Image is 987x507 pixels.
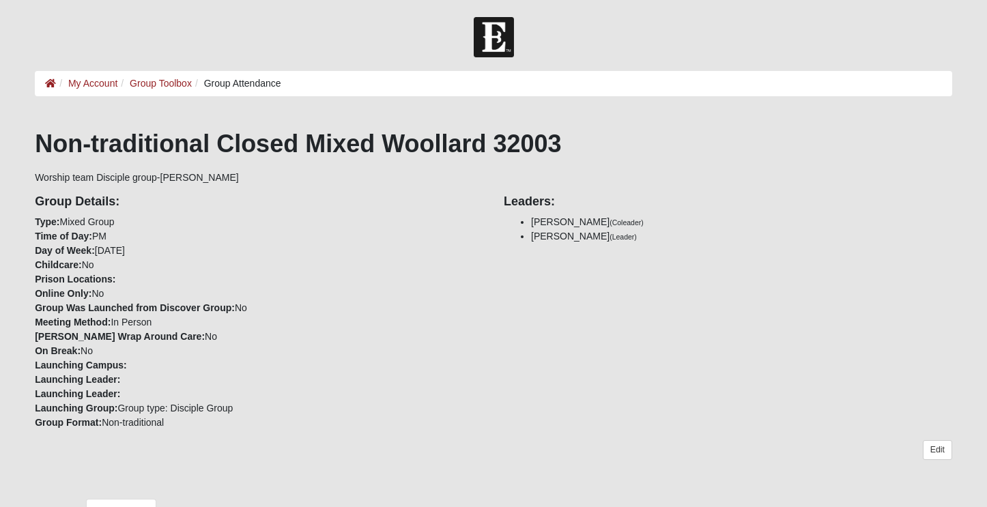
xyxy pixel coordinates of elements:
[35,288,91,299] strong: Online Only:
[531,215,952,229] li: [PERSON_NAME]
[35,331,205,342] strong: [PERSON_NAME] Wrap Around Care:
[35,360,127,371] strong: Launching Campus:
[35,129,952,158] h1: Non-traditional Closed Mixed Woollard 32003
[35,345,81,356] strong: On Break:
[25,185,493,430] div: Mixed Group PM [DATE] No No No In Person No No Group type: Disciple Group Non-traditional
[35,194,483,209] h4: Group Details:
[35,388,120,399] strong: Launching Leader:
[923,440,952,460] a: Edit
[474,17,514,57] img: Church of Eleven22 Logo
[130,78,192,89] a: Group Toolbox
[35,403,117,414] strong: Launching Group:
[68,78,117,89] a: My Account
[531,229,952,244] li: [PERSON_NAME]
[35,216,59,227] strong: Type:
[610,233,637,241] small: (Leader)
[35,417,102,428] strong: Group Format:
[35,317,111,328] strong: Meeting Method:
[35,274,115,285] strong: Prison Locations:
[35,245,95,256] strong: Day of Week:
[35,374,120,385] strong: Launching Leader:
[35,231,92,242] strong: Time of Day:
[192,76,281,91] li: Group Attendance
[35,302,235,313] strong: Group Was Launched from Discover Group:
[504,194,952,209] h4: Leaders:
[610,218,644,227] small: (Coleader)
[35,259,81,270] strong: Childcare:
